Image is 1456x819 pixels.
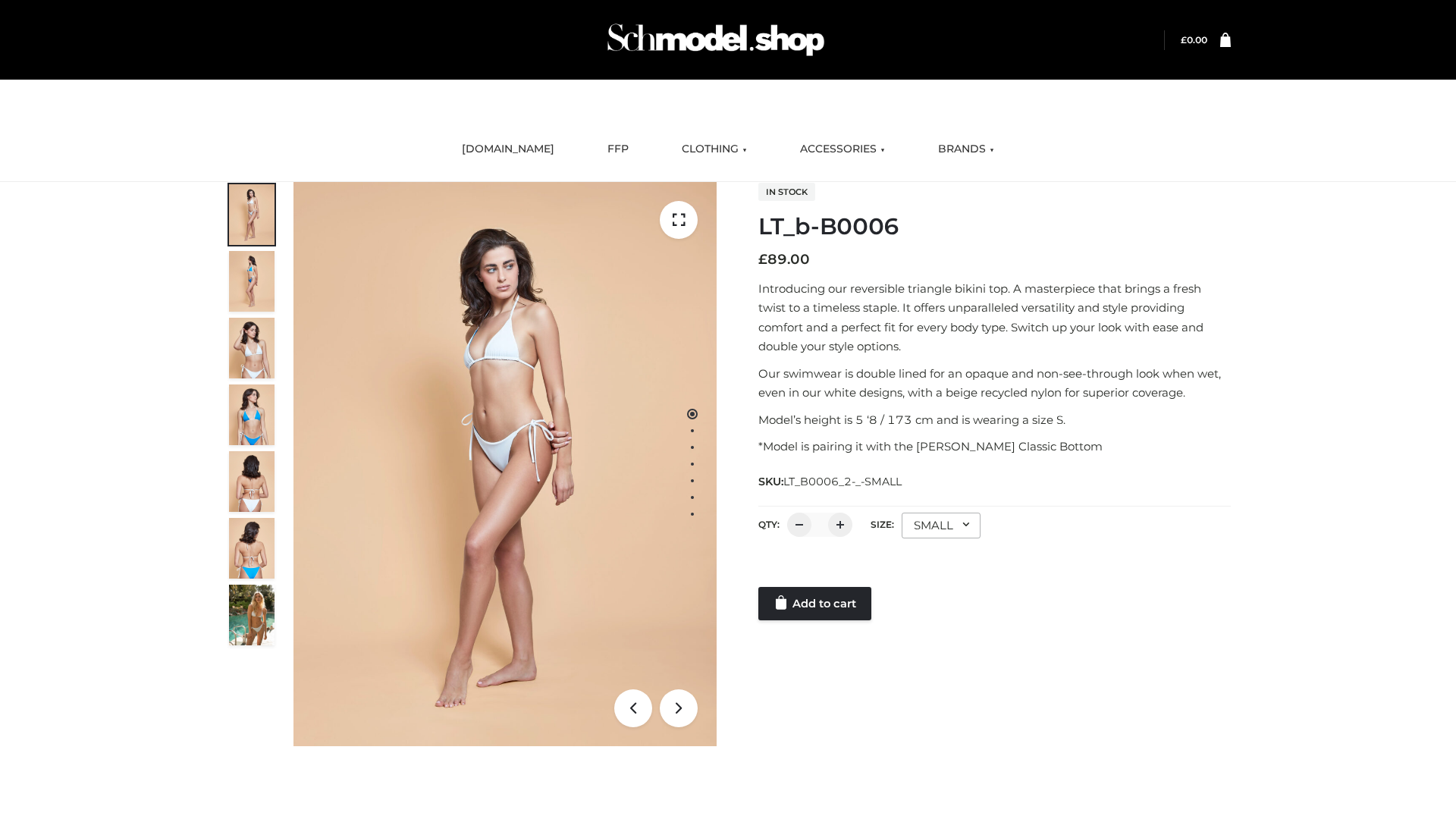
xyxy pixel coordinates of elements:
[902,513,981,538] div: SMALL
[758,437,1231,457] p: *Model is pairing it with the [PERSON_NAME] Classic Bottom
[596,133,640,166] a: FFP
[783,475,902,488] span: LT_B0006_2-_-SMALL
[1181,34,1207,45] bdi: 0.00
[229,585,275,645] img: Arieltop_CloudNine_AzureSky2.jpg
[229,384,275,445] img: ArielClassicBikiniTop_CloudNine_AzureSky_OW114ECO_4-scaled.jpg
[758,410,1231,430] p: Model’s height is 5 ‘8 / 173 cm and is wearing a size S.
[229,451,275,512] img: ArielClassicBikiniTop_CloudNine_AzureSky_OW114ECO_7-scaled.jpg
[293,182,717,746] img: ArielClassicBikiniTop_CloudNine_AzureSky_OW114ECO_1
[758,213,1231,240] h1: LT_b-B0006
[450,133,566,166] a: [DOMAIN_NAME]
[1181,34,1187,45] span: £
[758,251,810,268] bdi: 89.00
[1181,34,1207,45] a: £0.00
[758,183,815,201] span: In stock
[927,133,1006,166] a: BRANDS
[758,279,1231,356] p: Introducing our reversible triangle bikini top. A masterpiece that brings a fresh twist to a time...
[229,184,275,245] img: ArielClassicBikiniTop_CloudNine_AzureSky_OW114ECO_1-scaled.jpg
[229,318,275,378] img: ArielClassicBikiniTop_CloudNine_AzureSky_OW114ECO_3-scaled.jpg
[602,10,830,70] img: Schmodel Admin 964
[229,518,275,579] img: ArielClassicBikiniTop_CloudNine_AzureSky_OW114ECO_8-scaled.jpg
[871,519,894,530] label: Size:
[758,472,903,491] span: SKU:
[758,587,871,620] a: Add to cart
[758,251,767,268] span: £
[670,133,758,166] a: CLOTHING
[229,251,275,312] img: ArielClassicBikiniTop_CloudNine_AzureSky_OW114ECO_2-scaled.jpg
[758,364,1231,403] p: Our swimwear is double lined for an opaque and non-see-through look when wet, even in our white d...
[789,133,896,166] a: ACCESSORIES
[758,519,780,530] label: QTY:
